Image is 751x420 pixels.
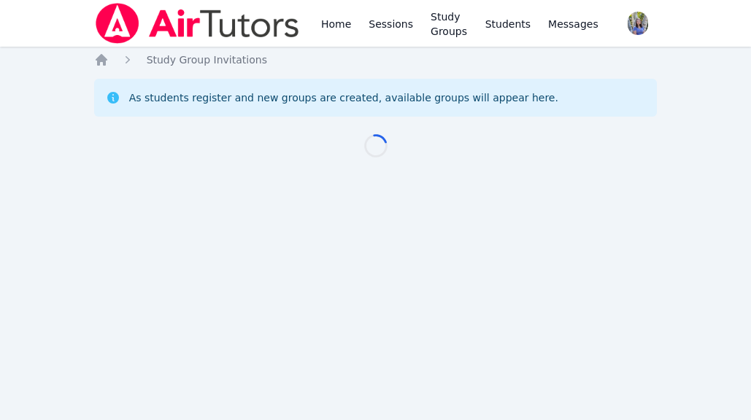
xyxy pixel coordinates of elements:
span: Study Group Invitations [147,54,267,66]
img: Air Tutors [94,3,301,44]
span: Messages [548,17,598,31]
div: As students register and new groups are created, available groups will appear here. [129,90,558,105]
nav: Breadcrumb [94,52,658,67]
a: Study Group Invitations [147,52,267,67]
